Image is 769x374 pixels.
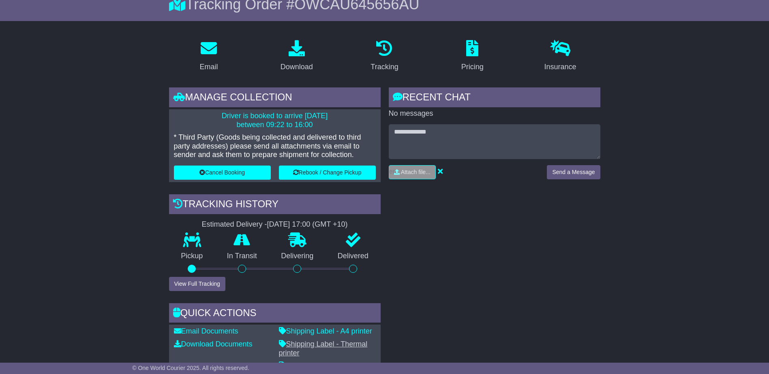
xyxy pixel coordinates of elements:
[199,62,218,72] div: Email
[279,166,376,180] button: Rebook / Change Pickup
[371,62,398,72] div: Tracking
[275,37,318,75] a: Download
[365,37,403,75] a: Tracking
[279,340,368,357] a: Shipping Label - Thermal printer
[174,112,376,129] p: Driver is booked to arrive [DATE] between 09:22 to 16:00
[456,37,489,75] a: Pricing
[326,252,381,261] p: Delivered
[389,109,600,118] p: No messages
[174,327,238,335] a: Email Documents
[169,220,381,229] div: Estimated Delivery -
[279,327,372,335] a: Shipping Label - A4 printer
[174,133,376,159] p: * Third Party (Goods being collected and delivered to third party addresses) please send all atta...
[539,37,582,75] a: Insurance
[132,365,249,371] span: © One World Courier 2025. All rights reserved.
[267,220,348,229] div: [DATE] 17:00 (GMT +10)
[547,165,600,179] button: Send a Message
[174,340,253,348] a: Download Documents
[544,62,576,72] div: Insurance
[461,62,484,72] div: Pricing
[169,252,215,261] p: Pickup
[169,277,225,291] button: View Full Tracking
[194,37,223,75] a: Email
[169,194,381,216] div: Tracking history
[281,62,313,72] div: Download
[169,303,381,325] div: Quick Actions
[279,361,345,370] a: Consignment Note
[215,252,269,261] p: In Transit
[169,87,381,109] div: Manage collection
[174,166,271,180] button: Cancel Booking
[269,252,326,261] p: Delivering
[389,87,600,109] div: RECENT CHAT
